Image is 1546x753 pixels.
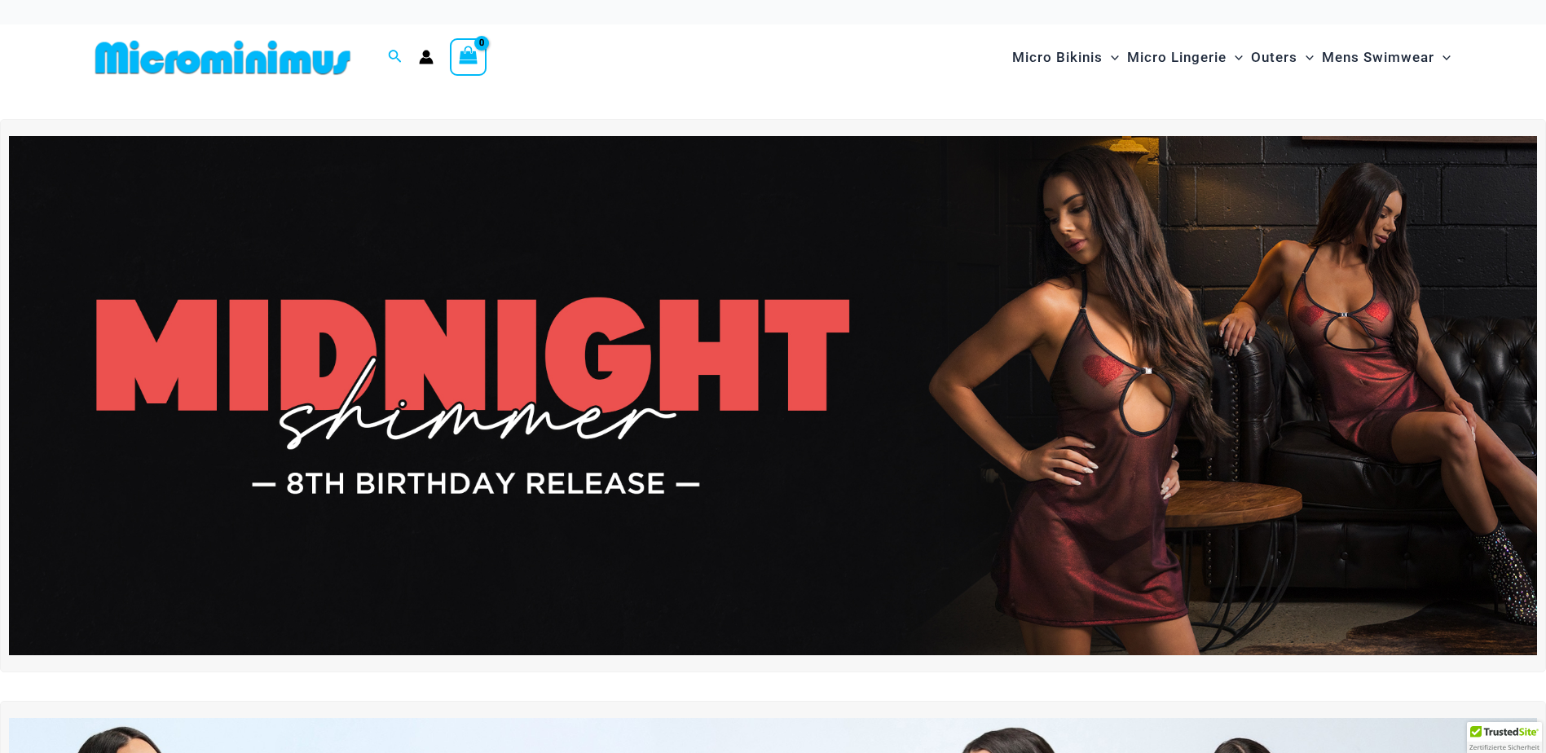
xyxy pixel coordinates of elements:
nav: Site Navigation [1006,30,1458,85]
a: Micro BikinisMenu ToggleMenu Toggle [1008,33,1123,82]
img: Midnight Shimmer Red Dress [9,136,1537,655]
span: Mens Swimwear [1322,37,1434,78]
span: Menu Toggle [1227,37,1243,78]
a: OutersMenu ToggleMenu Toggle [1247,33,1318,82]
a: Search icon link [388,47,403,68]
span: Menu Toggle [1434,37,1451,78]
a: View Shopping Cart, empty [450,38,487,76]
div: TrustedSite Certified [1467,722,1542,753]
span: Micro Lingerie [1127,37,1227,78]
a: Micro LingerieMenu ToggleMenu Toggle [1123,33,1247,82]
a: Mens SwimwearMenu ToggleMenu Toggle [1318,33,1455,82]
span: Menu Toggle [1103,37,1119,78]
span: Menu Toggle [1297,37,1314,78]
span: Micro Bikinis [1012,37,1103,78]
span: Outers [1251,37,1297,78]
img: MM SHOP LOGO FLAT [89,39,357,76]
a: Account icon link [419,50,434,64]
